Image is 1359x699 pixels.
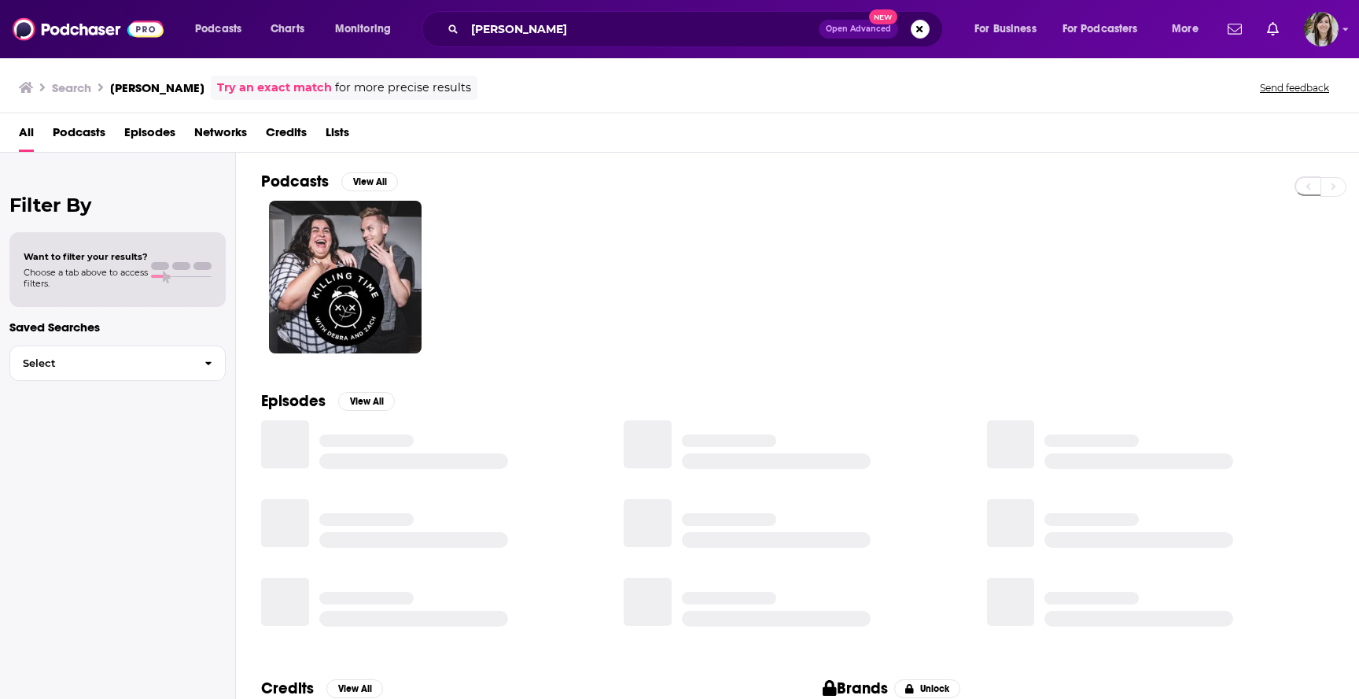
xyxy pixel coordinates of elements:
[1161,17,1218,42] button: open menu
[271,18,304,40] span: Charts
[184,17,262,42] button: open menu
[341,172,398,191] button: View All
[9,346,226,381] button: Select
[10,358,192,368] span: Select
[1221,16,1248,43] a: Show notifications dropdown
[1261,16,1285,43] a: Show notifications dropdown
[13,14,164,44] img: Podchaser - Follow, Share and Rate Podcasts
[869,9,897,24] span: New
[326,120,349,152] a: Lists
[261,172,398,191] a: PodcastsView All
[124,120,175,152] a: Episodes
[338,392,395,411] button: View All
[324,17,411,42] button: open menu
[195,18,241,40] span: Podcasts
[963,17,1056,42] button: open menu
[261,391,326,411] h2: Episodes
[335,79,471,97] span: for more precise results
[261,391,395,411] a: EpisodesView All
[19,120,34,152] a: All
[24,251,148,262] span: Want to filter your results?
[24,267,148,289] span: Choose a tab above to access filters.
[826,25,891,33] span: Open Advanced
[436,11,958,47] div: Search podcasts, credits, & more...
[1063,18,1138,40] span: For Podcasters
[266,120,307,152] a: Credits
[974,18,1037,40] span: For Business
[819,20,898,39] button: Open AdvancedNew
[894,679,961,698] button: Unlock
[1304,12,1339,46] span: Logged in as devinandrade
[261,679,314,698] h2: Credits
[823,679,888,698] h2: Brands
[9,320,226,335] p: Saved Searches
[261,679,383,698] a: CreditsView All
[1304,12,1339,46] button: Show profile menu
[53,120,105,152] a: Podcasts
[326,679,383,698] button: View All
[335,18,391,40] span: Monitoring
[1304,12,1339,46] img: User Profile
[1052,17,1161,42] button: open menu
[465,17,819,42] input: Search podcasts, credits, & more...
[110,80,204,95] h3: [PERSON_NAME]
[1255,81,1334,94] button: Send feedback
[9,194,226,216] h2: Filter By
[194,120,247,152] a: Networks
[261,172,329,191] h2: Podcasts
[1172,18,1199,40] span: More
[217,79,332,97] a: Try an exact match
[52,80,91,95] h3: Search
[260,17,314,42] a: Charts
